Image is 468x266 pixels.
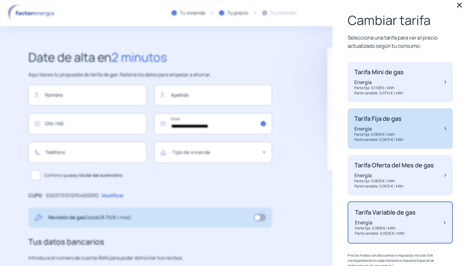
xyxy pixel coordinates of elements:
[28,254,272,262] p: Introduce el número de cuenta IBAN para poder domiciliar tus recibos.
[355,219,416,226] p: Energía
[348,33,453,50] p: Selecciona una tarifa para ver el precio actualizado según tu consumo:
[48,214,132,222] p: Revisión de gas
[227,9,248,17] div: Tu precio
[355,226,416,231] p: Parte fija: 0,1858 € / kWh
[6,4,58,22] img: logo factor
[34,214,42,222] img: tool.svg
[354,132,403,137] p: Parte fija: 0,1803 € / kWh
[70,172,122,178] b: soy titular del suministro
[28,47,272,67] h2: Date de alta en
[354,68,404,76] p: Tarifa Mini de gas
[44,172,122,179] span: Confirmo que
[355,209,416,216] p: Tarifa Variable de gas
[28,192,43,200] p: CUPS:
[354,162,434,169] p: Tarifa Oferta del Mes de gas
[355,231,416,236] p: Parte variable: 0,0535 € / kWh
[354,172,434,179] p: Energía
[354,137,403,142] p: Parte variable: 0,0615 € / kWh
[354,79,404,86] p: Energía
[102,192,124,200] p: Modificar
[354,184,434,189] p: Parte variable: 0,0615 € / kWh
[112,49,167,65] span: 2 minutos
[354,86,404,91] p: Parte fija: 0,1108 € / kWh
[354,179,434,184] p: Parte fija: 0,1803 € / kWh
[180,9,205,17] div: Tu vivienda
[354,91,404,96] p: Parte variable: 0,0714 € / kWh
[85,214,132,221] span: Desde (8,750€ / mes)
[28,236,272,248] h3: Tus datos bancarios
[270,9,296,17] div: Tu contrato
[354,115,403,122] p: Tarifa Fija de gas
[46,192,99,200] p: ES0217010121514930RG
[354,125,403,132] p: Energía
[28,71,272,79] p: Aquí tienes tu propuesta de tarifa de gas. Rellena los datos para empezar a ahorrar.
[348,13,453,27] p: Cambiar tarifa
[172,149,210,156] mat-label: Tipo de vivienda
